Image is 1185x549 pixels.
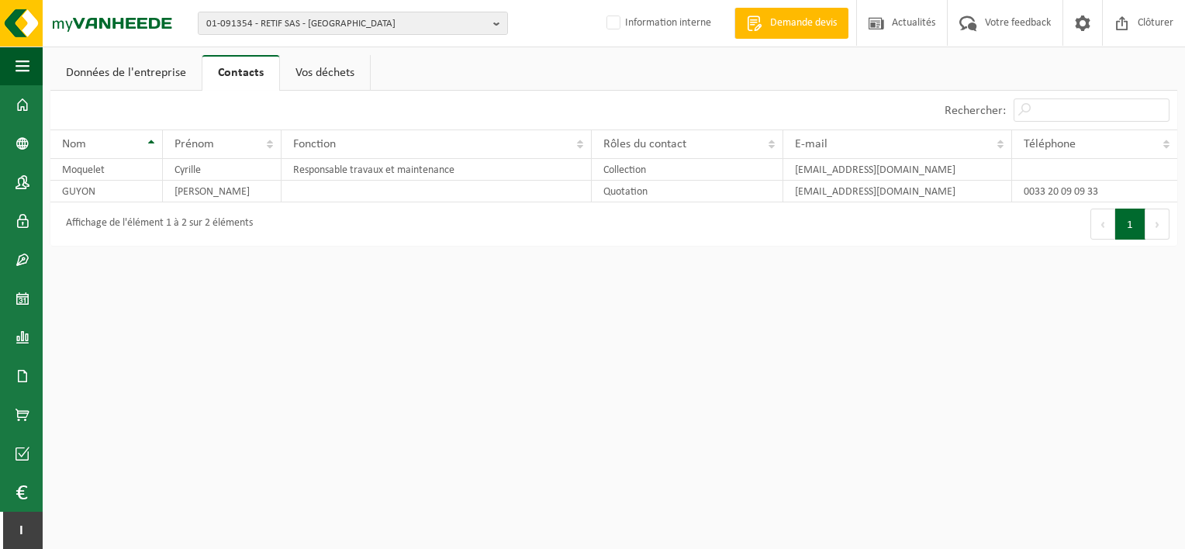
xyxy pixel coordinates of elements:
[1012,181,1177,202] td: 0033 20 09 09 33
[592,181,783,202] td: Quotation
[50,181,163,202] td: GUYON
[282,159,592,181] td: Responsable travaux et maintenance
[280,55,370,91] a: Vos déchets
[766,16,841,31] span: Demande devis
[50,159,163,181] td: Moquelet
[163,159,282,181] td: Cyrille
[592,159,783,181] td: Collection
[174,138,214,150] span: Prénom
[206,12,487,36] span: 01-091354 - RETIF SAS - [GEOGRAPHIC_DATA]
[945,105,1006,117] label: Rechercher:
[293,138,336,150] span: Fonction
[1024,138,1076,150] span: Téléphone
[1090,209,1115,240] button: Previous
[62,138,86,150] span: Nom
[795,138,827,150] span: E-mail
[202,55,279,91] a: Contacts
[50,55,202,91] a: Données de l'entreprise
[603,12,711,35] label: Information interne
[1115,209,1145,240] button: 1
[783,159,1011,181] td: [EMAIL_ADDRESS][DOMAIN_NAME]
[163,181,282,202] td: [PERSON_NAME]
[1145,209,1169,240] button: Next
[734,8,848,39] a: Demande devis
[58,210,253,238] div: Affichage de l'élément 1 à 2 sur 2 éléments
[783,181,1011,202] td: [EMAIL_ADDRESS][DOMAIN_NAME]
[198,12,508,35] button: 01-091354 - RETIF SAS - [GEOGRAPHIC_DATA]
[603,138,686,150] span: Rôles du contact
